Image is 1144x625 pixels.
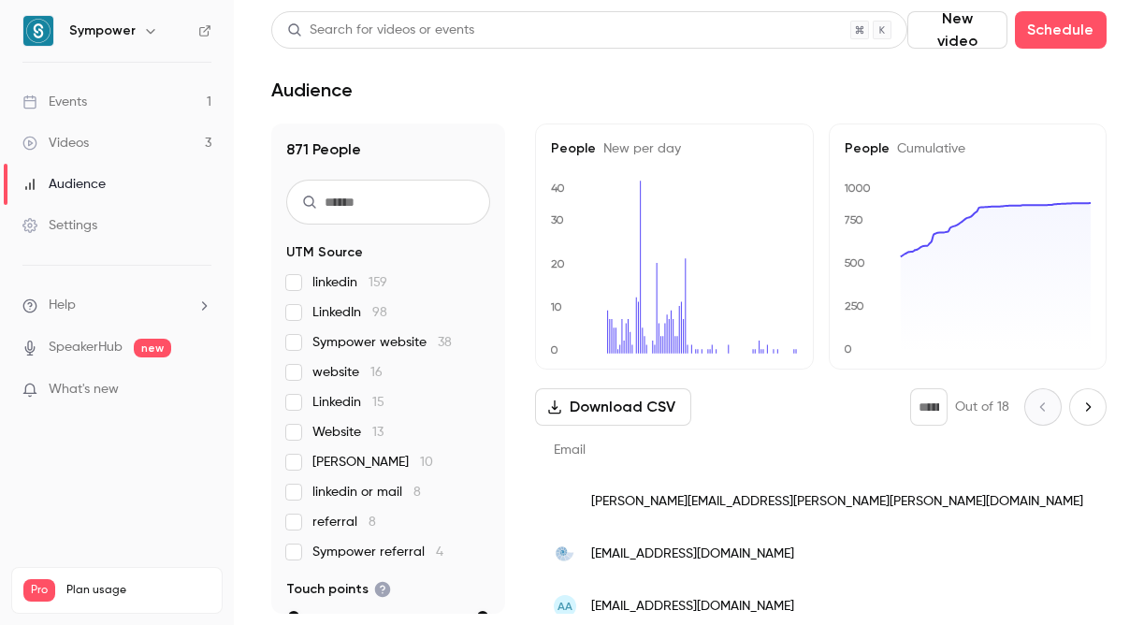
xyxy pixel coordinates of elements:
[551,257,565,270] text: 20
[189,382,211,399] iframe: Noticeable Trigger
[49,380,119,400] span: What's new
[134,339,171,357] span: new
[312,543,443,561] span: Sympower referral
[22,93,87,111] div: Events
[312,393,384,412] span: Linkedin
[413,486,421,499] span: 8
[890,142,965,155] span: Cumulative
[288,611,299,622] div: min
[369,276,387,289] span: 159
[550,343,558,356] text: 0
[596,142,681,155] span: New per day
[551,139,798,158] h5: People
[477,611,488,622] div: max
[558,598,572,615] span: AA
[554,443,586,457] span: Email
[23,16,53,46] img: Sympower
[551,182,565,195] text: 40
[22,216,97,235] div: Settings
[1069,388,1107,426] button: Next page
[49,338,123,357] a: SpeakerHub
[1015,11,1107,49] button: Schedule
[438,336,452,349] span: 38
[22,175,106,194] div: Audience
[372,306,387,319] span: 98
[535,388,691,426] button: Download CSV
[312,273,387,292] span: linkedin
[554,543,576,565] img: estatepartner.dk
[23,579,55,602] span: Pro
[550,300,562,313] text: 10
[372,426,384,439] span: 13
[286,243,363,262] span: UTM Source
[844,343,852,356] text: 0
[22,134,89,153] div: Videos
[844,182,871,195] text: 1000
[436,545,443,559] span: 4
[845,300,864,313] text: 250
[312,363,383,382] span: website
[845,139,1092,158] h5: People
[69,22,136,40] h6: Sympower
[591,545,794,564] span: [EMAIL_ADDRESS][DOMAIN_NAME]
[271,79,353,101] h1: Audience
[844,257,865,270] text: 500
[66,583,210,598] span: Plan usage
[312,453,433,472] span: [PERSON_NAME]
[844,213,863,226] text: 750
[49,296,76,315] span: Help
[907,11,1007,49] button: New video
[955,398,1009,416] p: Out of 18
[554,490,576,513] img: skala.partners
[312,303,387,322] span: LinkedIn
[369,516,376,529] span: 8
[551,213,564,226] text: 30
[591,492,1083,512] span: [PERSON_NAME][EMAIL_ADDRESS][PERSON_NAME][PERSON_NAME][DOMAIN_NAME]
[22,296,211,315] li: help-dropdown-opener
[420,456,433,469] span: 10
[591,597,794,617] span: [EMAIL_ADDRESS][DOMAIN_NAME]
[287,21,474,40] div: Search for videos or events
[312,513,376,531] span: referral
[312,333,452,352] span: Sympower website
[372,396,384,409] span: 15
[286,138,490,161] h1: 871 People
[286,580,391,599] span: Touch points
[312,483,421,501] span: linkedin or mail
[370,366,383,379] span: 16
[312,423,384,442] span: Website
